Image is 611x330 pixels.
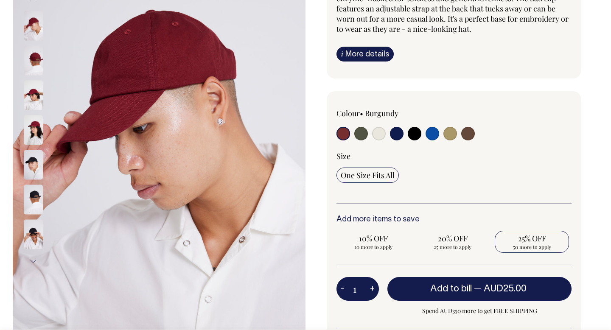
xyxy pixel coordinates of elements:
[24,11,43,41] img: burgundy
[420,243,486,250] span: 25 more to apply
[499,243,565,250] span: 50 more to apply
[24,81,43,110] img: burgundy
[495,231,569,253] input: 25% OFF 50 more to apply
[336,47,394,62] a: iMore details
[24,46,43,76] img: burgundy
[474,285,529,293] span: —
[336,215,572,224] h6: Add more items to save
[24,220,43,249] img: black
[387,277,572,301] button: Add to bill —AUD25.00
[366,280,379,297] button: +
[341,243,406,250] span: 10 more to apply
[336,151,572,161] div: Size
[499,233,565,243] span: 25% OFF
[365,108,398,118] label: Burgundy
[387,306,572,316] span: Spend AUD350 more to get FREE SHIPPING
[341,170,395,180] span: One Size Fits All
[24,150,43,180] img: black
[336,280,348,297] button: -
[336,108,431,118] div: Colour
[341,233,406,243] span: 10% OFF
[416,231,490,253] input: 20% OFF 25 more to apply
[360,108,363,118] span: •
[27,252,39,271] button: Next
[420,233,486,243] span: 20% OFF
[24,115,43,145] img: burgundy
[336,168,399,183] input: One Size Fits All
[24,185,43,215] img: black
[430,285,472,293] span: Add to bill
[336,231,411,253] input: 10% OFF 10 more to apply
[341,49,343,58] span: i
[484,285,527,293] span: AUD25.00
